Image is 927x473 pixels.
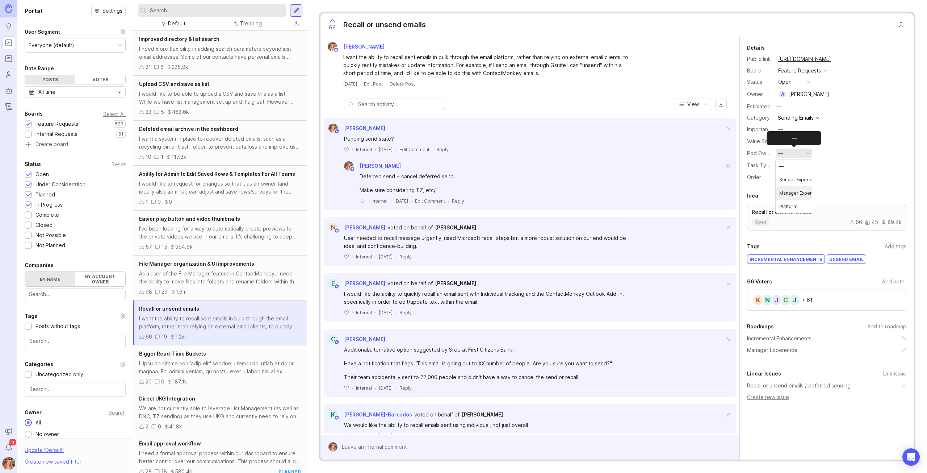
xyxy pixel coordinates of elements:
div: · [395,385,397,391]
div: K [752,294,764,306]
div: J [771,294,782,306]
div: 994.6k [175,243,193,251]
div: Incremental Enhancements [747,255,825,264]
span: Email approval workflow [139,440,201,447]
div: · [395,433,397,439]
div: I need a formal approval process within our dashboard to ensure better control over our communica... [139,449,301,465]
div: 0 [161,378,164,386]
img: member badge [334,129,340,134]
div: Add voter [882,278,906,286]
li: Platform [776,200,812,213]
a: N[PERSON_NAME] [324,223,385,232]
span: View [687,101,699,108]
div: Feature Requests [35,120,78,128]
div: Open [35,170,49,178]
div: Pending send state? [344,135,634,143]
label: By account owner [75,272,126,286]
div: 5 [161,108,164,116]
div: In Progress [35,201,63,209]
div: Votes [75,75,126,84]
div: 66 Voters [747,277,772,286]
div: Link issue [883,370,906,378]
div: Owner [747,90,772,98]
span: Settings [102,7,122,14]
li: Sender Experience [776,173,812,186]
div: I want a system in place to recover deleted emails, such as a recycling bin or trash folder, to p... [139,135,301,151]
div: 66 [849,220,862,225]
button: View [674,99,712,110]
div: Update ' Default ' [25,446,64,458]
span: [PERSON_NAME] [344,125,385,131]
div: 2 [146,423,148,431]
div: Their team accidentally sent to 22,000 people and didn't have a way to cancel the send or recall. [344,373,634,381]
div: As a user of the File Manager feature in ContactMonkey, I need the ability to move files into fol... [139,270,301,286]
div: Reply [399,254,412,260]
a: Changelog [2,100,15,113]
div: Uncategorized only [35,370,83,378]
a: Deleted email archive in the dashboardI want a system in place to recover deleted emails, such as... [133,121,307,166]
img: member badge [334,415,340,420]
span: File Manager organization & UI improvements [139,261,254,267]
p: 61 [118,131,123,137]
div: Reply [399,433,412,439]
div: 89.4k [881,220,902,225]
a: Roadmaps [2,52,15,65]
div: 29 [162,288,168,296]
div: Everyone (default) [29,41,74,49]
div: · [395,254,397,260]
span: [PERSON_NAME] [435,224,476,231]
div: 187.1k [172,378,187,386]
div: 45 [865,220,878,225]
div: 117.8k [171,153,186,161]
a: Bronwen W[PERSON_NAME] [340,161,401,171]
div: 1 [146,198,148,206]
time: [DATE] [379,433,393,439]
div: We are not currently able to leverage List Management (as well as DNC, TZ sending) as they use UK... [139,404,301,420]
div: 0 [158,423,161,431]
div: voted on behalf of [387,224,433,232]
a: Autopilot [2,84,15,97]
a: [DATE] [343,81,357,87]
img: member badge [350,166,355,172]
time: [DATE] [379,385,393,391]
div: + 61 [802,298,813,303]
div: K [328,410,338,419]
span: Recall or unsend emails [139,306,199,312]
span: [PERSON_NAME] [435,280,476,286]
div: Status [747,78,772,86]
div: 21 [146,63,151,71]
div: Recall or unsend emails [343,20,426,30]
div: All [32,419,45,427]
div: Select All [103,112,126,116]
img: Canny Home [5,4,12,13]
div: J [789,294,800,306]
div: unsend email [827,255,866,264]
div: Reply [399,385,412,391]
div: Delete Post [390,81,415,87]
span: [PERSON_NAME] [462,411,503,418]
div: Owner [25,408,42,417]
span: Direct UKG Integration [139,395,195,402]
div: 463.6k [172,108,189,116]
div: 6 [160,63,164,71]
div: Edit Comment [399,146,429,153]
a: C[PERSON_NAME] [324,335,385,344]
div: Internal [356,385,372,391]
div: Edit Comment [415,198,445,204]
div: Open Intercom Messenger [902,448,920,466]
a: Bronwen W[PERSON_NAME] [324,124,385,133]
div: 1.2m [175,333,186,341]
div: 0 [158,198,161,206]
div: A [779,91,786,98]
div: · [375,310,376,316]
div: Additional/alternative option suggested by Sree at First Citizens Bank: [344,346,634,354]
img: member badge [334,340,340,345]
button: export comments [715,99,727,110]
div: — [767,131,821,145]
div: E [328,279,338,288]
p: Recall or unsend emails [752,208,902,216]
div: No owner [32,430,63,438]
span: Bigger Read-Time Buckets [139,350,206,357]
p: open [755,219,766,225]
